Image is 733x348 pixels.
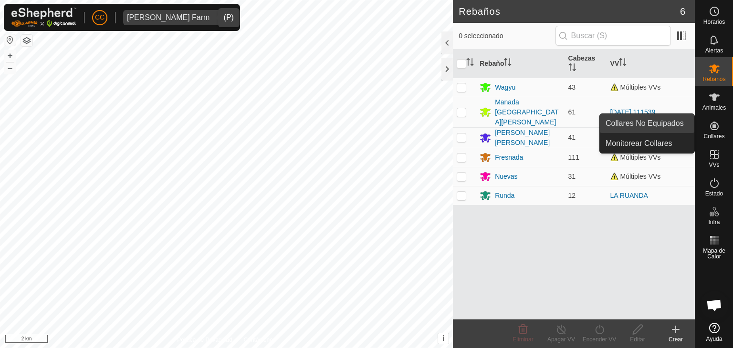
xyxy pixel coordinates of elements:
[555,26,671,46] input: Buscar (S)
[705,48,723,53] span: Alertas
[703,133,724,139] span: Collares
[610,83,661,91] span: Múltiples VVs
[438,333,449,344] button: i
[705,191,723,196] span: Estado
[610,192,648,199] a: LA RUANDA
[618,335,657,344] div: Editar
[495,172,517,182] div: Nuevas
[568,108,576,116] span: 61
[568,154,579,161] span: 111
[504,60,512,67] p-sorticon: Activar para ordenar
[702,105,726,111] span: Animales
[442,334,444,342] span: i
[95,12,105,22] span: CC
[495,97,560,127] div: Manada [GEOGRAPHIC_DATA][PERSON_NAME]
[21,35,32,46] button: Capas del Mapa
[610,173,661,180] span: Múltiples VVs
[709,162,719,168] span: VVs
[619,60,627,67] p-sorticon: Activar para ordenar
[459,31,555,41] span: 0 seleccionado
[700,291,729,319] div: Chat abierto
[4,50,16,61] button: +
[4,34,16,46] button: Restablecer Mapa
[580,335,618,344] div: Encender VV
[600,134,694,153] a: Monitorear Collares
[542,335,580,344] div: Apagar VV
[606,118,684,129] span: Collares No Equipados
[127,14,209,21] div: [PERSON_NAME] Farm
[698,248,731,259] span: Mapa de Calor
[703,19,725,25] span: Horarios
[610,108,656,116] a: [DATE] 111539
[244,336,276,344] a: Contáctenos
[177,336,232,344] a: Política de Privacidad
[459,6,680,17] h2: Rebaños
[495,191,514,201] div: Runda
[495,82,515,92] div: Wagyu
[568,192,576,199] span: 12
[495,128,560,148] div: [PERSON_NAME] [PERSON_NAME]
[702,76,725,82] span: Rebaños
[706,336,723,342] span: Ayuda
[123,10,213,25] span: Alarcia Monja Farm
[476,50,564,78] th: Rebaño
[606,138,672,149] span: Monitorear Collares
[600,114,694,133] a: Collares No Equipados
[610,154,661,161] span: Múltiples VVs
[568,65,576,72] p-sorticon: Activar para ordenar
[213,10,232,25] div: dropdown trigger
[4,62,16,74] button: –
[565,50,607,78] th: Cabezas
[607,50,695,78] th: VV
[11,8,76,27] img: Logo Gallagher
[680,4,685,19] span: 6
[657,335,695,344] div: Crear
[708,219,720,225] span: Infra
[695,319,733,346] a: Ayuda
[466,60,474,67] p-sorticon: Activar para ordenar
[513,336,533,343] span: Eliminar
[568,133,576,141] span: 41
[495,153,523,163] div: Fresnada
[568,83,576,91] span: 43
[568,173,576,180] span: 31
